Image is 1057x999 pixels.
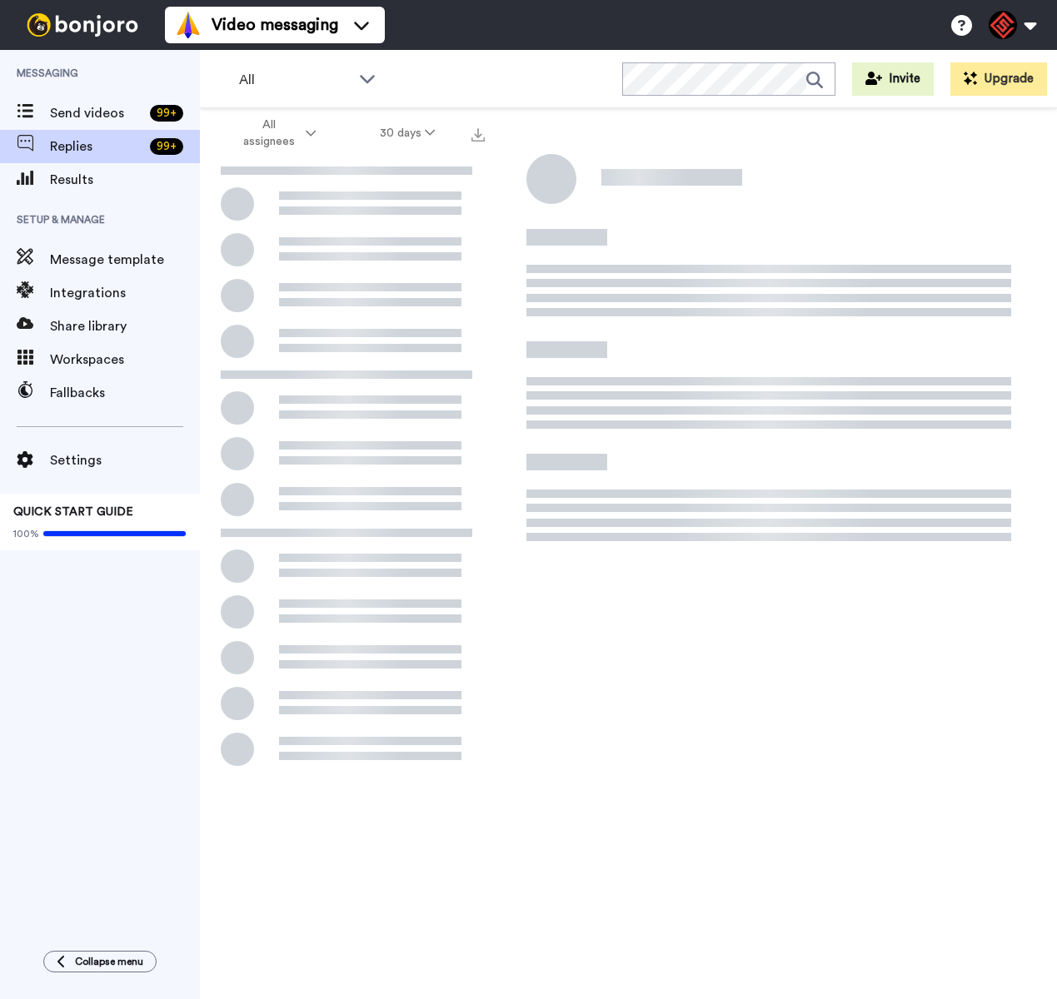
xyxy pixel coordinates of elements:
[50,250,200,270] span: Message template
[852,62,934,96] button: Invite
[50,316,200,336] span: Share library
[466,121,490,146] button: Export all results that match these filters now.
[175,12,202,38] img: vm-color.svg
[20,13,145,37] img: bj-logo-header-white.svg
[239,70,351,90] span: All
[235,117,302,150] span: All assignees
[50,103,143,123] span: Send videos
[43,951,157,972] button: Collapse menu
[75,955,143,968] span: Collapse menu
[348,118,467,148] button: 30 days
[212,13,338,37] span: Video messaging
[471,128,485,142] img: export.svg
[50,283,200,303] span: Integrations
[50,450,200,470] span: Settings
[50,350,200,370] span: Workspaces
[150,105,183,122] div: 99 +
[13,527,39,540] span: 100%
[150,138,183,155] div: 99 +
[13,506,133,518] span: QUICK START GUIDE
[50,170,200,190] span: Results
[50,383,200,403] span: Fallbacks
[50,137,143,157] span: Replies
[203,110,348,157] button: All assignees
[950,62,1047,96] button: Upgrade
